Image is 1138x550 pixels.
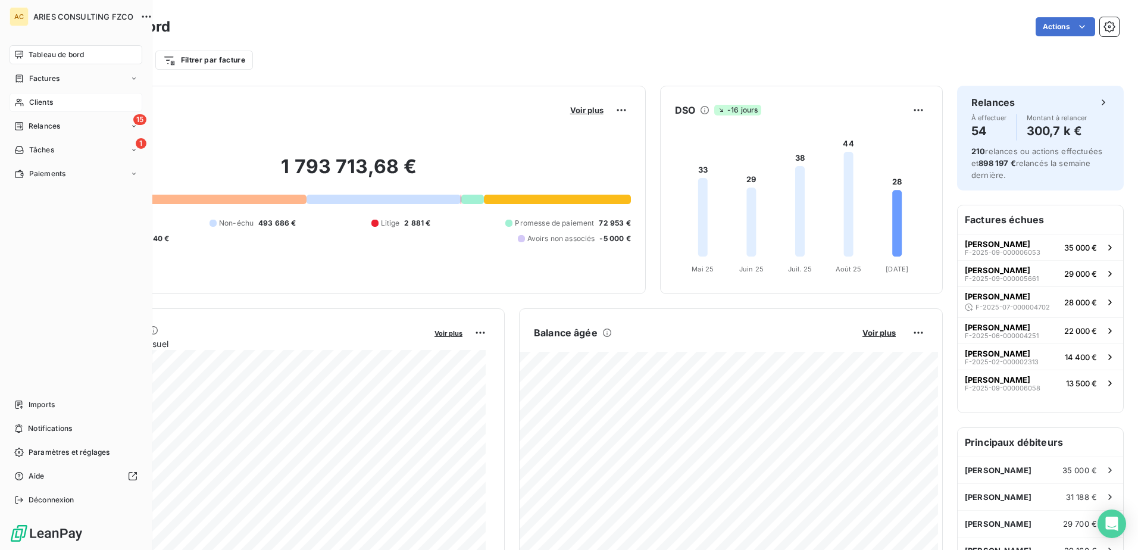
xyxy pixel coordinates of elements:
span: Aide [29,471,45,482]
div: Open Intercom Messenger [1098,510,1126,538]
h6: Principaux débiteurs [958,428,1123,457]
h4: 300,7 k € [1027,121,1087,140]
img: Logo LeanPay [10,524,83,543]
h6: DSO [675,103,695,117]
tspan: Juil. 25 [788,265,812,273]
button: [PERSON_NAME]F-2025-09-00000566129 000 € [958,260,1123,286]
span: 1 [136,138,146,149]
span: F-2025-07-000004702 [976,304,1050,311]
span: [PERSON_NAME] [965,323,1030,332]
tspan: [DATE] [886,265,908,273]
span: Tableau de bord [29,49,84,60]
span: 72 953 € [599,218,630,229]
span: Voir plus [434,329,462,337]
span: Paramètres et réglages [29,447,110,458]
tspan: Mai 25 [692,265,714,273]
button: Voir plus [859,327,899,338]
span: 31 188 € [1066,492,1097,502]
span: [PERSON_NAME] [965,349,1030,358]
span: relances ou actions effectuées et relancés la semaine dernière. [971,146,1102,180]
span: F-2025-09-000006058 [965,385,1040,392]
span: Voir plus [570,105,604,115]
span: 35 000 € [1062,465,1097,475]
button: Actions [1036,17,1095,36]
span: F-2025-06-000004251 [965,332,1039,339]
span: Paiements [29,168,65,179]
span: F-2025-02-000002313 [965,358,1039,365]
span: 22 000 € [1064,326,1097,336]
button: Filtrer par facture [155,51,253,70]
span: F-2025-09-000006053 [965,249,1040,256]
span: Montant à relancer [1027,114,1087,121]
h6: Factures échues [958,205,1123,234]
button: Voir plus [567,105,607,115]
span: [PERSON_NAME] [965,239,1030,249]
span: 13 500 € [1066,379,1097,388]
span: -16 jours [714,105,761,115]
h6: Relances [971,95,1015,110]
span: Chiffre d'affaires mensuel [67,337,426,350]
span: Non-échu [219,218,254,229]
span: [PERSON_NAME] [965,292,1030,301]
span: 35 000 € [1064,243,1097,252]
span: 15 [133,114,146,125]
span: [PERSON_NAME] [965,465,1031,475]
span: ARIES CONSULTING FZCO [33,12,133,21]
button: [PERSON_NAME]F-2025-09-00000605813 500 € [958,370,1123,396]
span: Relances [29,121,60,132]
div: AC [10,7,29,26]
span: Voir plus [862,328,896,337]
span: [PERSON_NAME] [965,492,1031,502]
span: Déconnexion [29,495,74,505]
button: [PERSON_NAME]F-2025-02-00000231314 400 € [958,343,1123,370]
span: Avoirs non associés [527,233,595,244]
span: Litige [381,218,400,229]
span: Imports [29,399,55,410]
h6: Balance âgée [534,326,598,340]
span: [PERSON_NAME] [965,519,1031,529]
span: Clients [29,97,53,108]
span: Promesse de paiement [515,218,594,229]
span: Notifications [28,423,72,434]
button: Voir plus [431,327,466,338]
span: 29 000 € [1064,269,1097,279]
span: -5 000 € [599,233,630,244]
span: Factures [29,73,60,84]
span: 28 000 € [1064,298,1097,307]
span: 29 700 € [1063,519,1097,529]
span: Tâches [29,145,54,155]
a: Aide [10,467,142,486]
span: 14 400 € [1065,352,1097,362]
button: [PERSON_NAME]F-2025-06-00000425122 000 € [958,317,1123,343]
span: 210 [971,146,985,156]
span: 493 686 € [258,218,296,229]
tspan: Juin 25 [739,265,764,273]
span: 2 881 € [404,218,430,229]
button: [PERSON_NAME]F-2025-07-00000470228 000 € [958,286,1123,317]
h4: 54 [971,121,1007,140]
span: F-2025-09-000005661 [965,275,1039,282]
span: [PERSON_NAME] [965,265,1030,275]
tspan: Août 25 [835,265,861,273]
button: [PERSON_NAME]F-2025-09-00000605335 000 € [958,234,1123,260]
span: [PERSON_NAME] [965,375,1030,385]
span: 898 197 € [978,158,1015,168]
span: À effectuer [971,114,1007,121]
h2: 1 793 713,68 € [67,155,631,190]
